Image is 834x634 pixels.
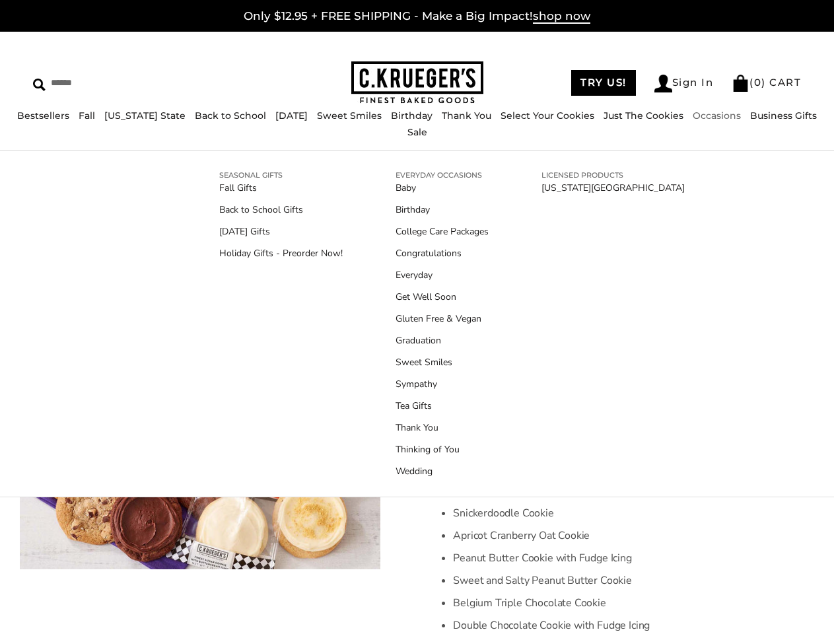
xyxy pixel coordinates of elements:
[396,421,489,435] a: Thank You
[351,61,483,104] img: C.KRUEGER'S
[453,569,768,592] li: Sweet and Salty Peanut Butter Cookie
[604,110,683,122] a: Just The Cookies
[396,246,489,260] a: Congratulations
[391,110,433,122] a: Birthday
[396,464,489,478] a: Wedding
[79,110,95,122] a: Fall
[754,76,762,88] span: 0
[33,73,209,93] input: Search
[453,592,768,614] li: Belgium Triple Chocolate Cookie
[396,312,489,326] a: Gluten Free & Vegan
[396,169,489,181] a: EVERYDAY OCCASIONS
[732,76,801,88] a: (0) CART
[396,334,489,347] a: Graduation
[453,547,768,569] li: Peanut Butter Cookie with Fudge Icing
[571,70,636,96] a: TRY US!
[693,110,741,122] a: Occasions
[195,110,266,122] a: Back to School
[750,110,817,122] a: Business Gifts
[541,169,685,181] a: LICENSED PRODUCTS
[317,110,382,122] a: Sweet Smiles
[654,75,714,92] a: Sign In
[396,355,489,369] a: Sweet Smiles
[17,110,69,122] a: Bestsellers
[396,399,489,413] a: Tea Gifts
[396,290,489,304] a: Get Well Soon
[219,225,343,238] a: [DATE] Gifts
[442,110,491,122] a: Thank You
[104,110,186,122] a: [US_STATE] State
[533,9,590,24] span: shop now
[541,181,685,195] a: [US_STATE][GEOGRAPHIC_DATA]
[396,442,489,456] a: Thinking of You
[396,203,489,217] a: Birthday
[654,75,672,92] img: Account
[219,203,343,217] a: Back to School Gifts
[396,377,489,391] a: Sympathy
[219,246,343,260] a: Holiday Gifts - Preorder Now!
[33,79,46,91] img: Search
[244,9,590,24] a: Only $12.95 + FREE SHIPPING - Make a Big Impact!shop now
[396,225,489,238] a: College Care Packages
[219,169,343,181] a: SEASONAL GIFTS
[407,126,427,138] a: Sale
[396,181,489,195] a: Baby
[732,75,749,92] img: Bag
[501,110,594,122] a: Select Your Cookies
[275,110,308,122] a: [DATE]
[219,181,343,195] a: Fall Gifts
[453,502,768,524] li: Snickerdoodle Cookie
[396,268,489,282] a: Everyday
[453,524,768,547] li: Apricot Cranberry Oat Cookie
